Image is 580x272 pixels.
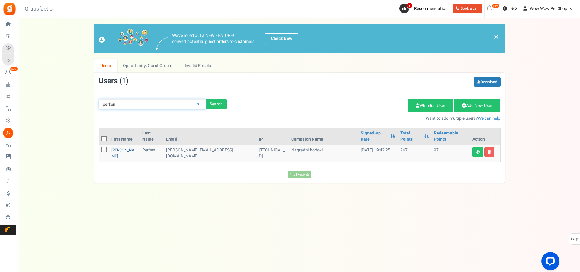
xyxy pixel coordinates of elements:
[453,4,482,13] a: Book a call
[256,145,289,162] td: [TECHNICAL_ID]
[470,128,500,145] th: Action
[431,145,470,162] td: 97
[99,77,128,85] h3: Users ( )
[117,59,178,73] a: Opportunity: Guest Orders
[18,3,62,15] h3: Gratisfaction
[507,5,517,11] span: Help
[2,67,16,78] a: New
[571,234,579,245] span: FAQs
[398,145,431,162] td: 247
[407,3,412,9] span: 1
[156,37,168,50] img: images
[194,99,203,110] a: Reset
[488,150,491,154] i: Delete user
[164,128,257,145] th: Email
[99,99,206,109] input: Search by email or name
[434,130,468,142] a: Redeemable Points
[478,115,500,121] a: We can help
[111,147,134,159] a: [PERSON_NAME]
[289,128,358,145] th: Campaign Name
[3,2,16,16] img: Gratisfaction
[164,145,257,162] td: customer
[140,145,163,162] td: Peršen
[122,76,126,86] span: 1
[361,130,387,142] a: Signed-up Date
[10,67,18,71] em: New
[454,99,500,112] a: Add New User
[474,77,501,87] a: Download
[476,150,480,154] i: View details
[236,115,501,121] p: Want to add multiple users?
[399,4,450,13] a: 1 Recommendation
[494,33,499,40] a: ×
[414,5,448,12] span: Recommendation
[179,59,217,73] a: Invalid Emails
[109,128,140,145] th: First Name
[256,128,289,145] th: IP
[172,33,256,45] p: We've rolled out a NEW FEATURE! convert potential guest orders to customers.
[530,5,567,12] span: Wow Wow Pet Shop
[206,99,227,109] div: Search
[265,33,298,44] a: Check Now
[358,145,398,162] td: [DATE] 19:42:25
[500,4,519,13] a: Help
[140,128,163,145] th: Last Name
[400,130,421,142] a: Total Points
[99,29,149,48] img: images
[289,145,358,162] td: Nagradni bodovi
[492,4,500,8] em: New
[94,59,117,73] a: Users
[408,99,453,112] a: Whitelist User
